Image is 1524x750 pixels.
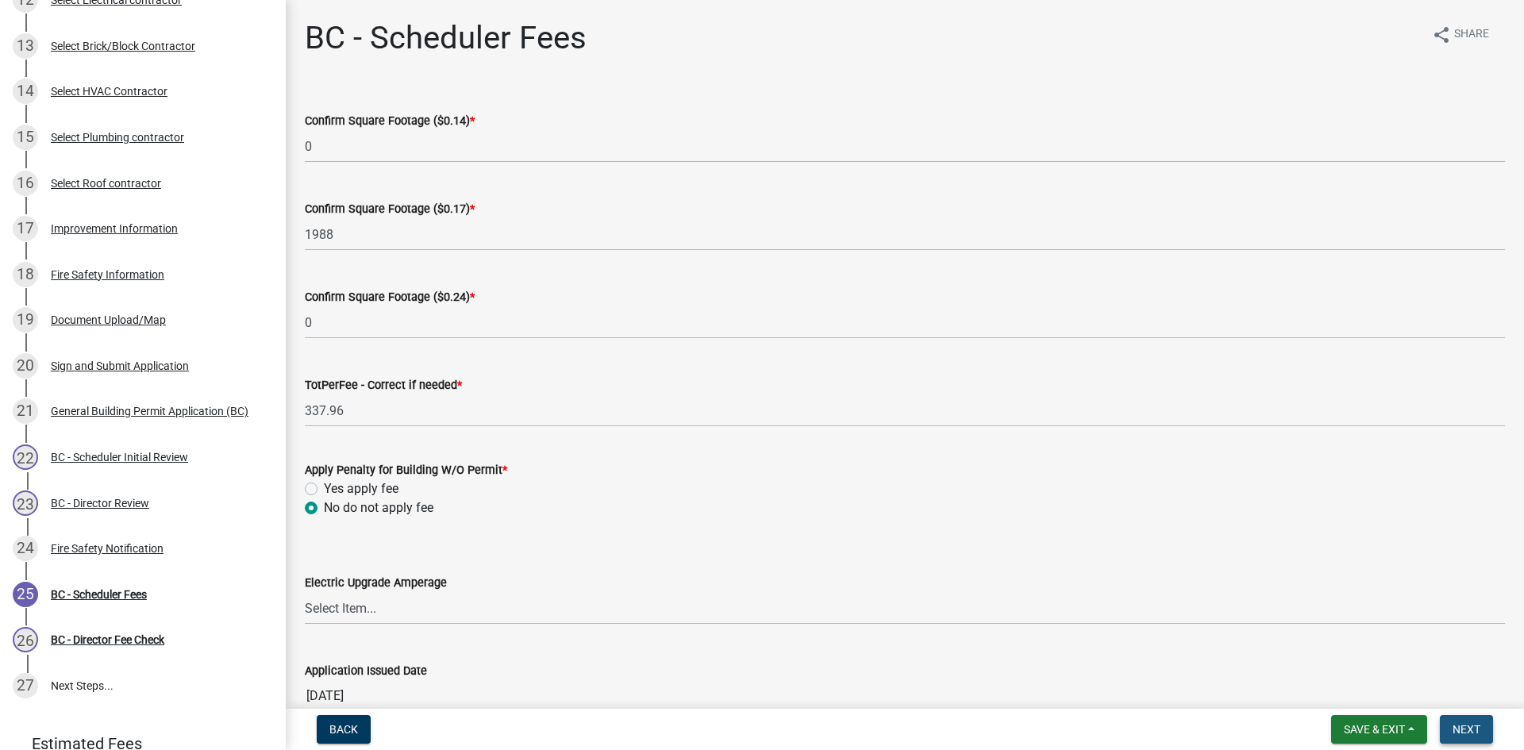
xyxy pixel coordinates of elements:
[51,178,161,189] div: Select Roof contractor
[13,353,38,379] div: 20
[329,723,358,736] span: Back
[51,452,188,463] div: BC - Scheduler Initial Review
[1454,25,1489,44] span: Share
[324,498,433,517] label: No do not apply fee
[51,86,167,97] div: Select HVAC Contractor
[51,406,248,417] div: General Building Permit Application (BC)
[51,360,189,371] div: Sign and Submit Application
[13,536,38,561] div: 24
[13,627,38,652] div: 26
[1419,19,1502,50] button: shareShare
[13,33,38,59] div: 13
[13,171,38,196] div: 16
[305,380,462,391] label: TotPerFee - Correct if needed
[324,479,398,498] label: Yes apply fee
[305,666,427,677] label: Application Issued Date
[51,269,164,280] div: Fire Safety Information
[305,578,447,589] label: Electric Upgrade Amperage
[51,314,166,325] div: Document Upload/Map
[13,673,38,698] div: 27
[317,715,371,744] button: Back
[13,216,38,241] div: 17
[1453,723,1480,736] span: Next
[51,40,195,52] div: Select Brick/Block Contractor
[1344,723,1405,736] span: Save & Exit
[1440,715,1493,744] button: Next
[13,398,38,424] div: 21
[13,125,38,150] div: 15
[13,444,38,470] div: 22
[51,223,178,234] div: Improvement Information
[51,589,147,600] div: BC - Scheduler Fees
[51,132,184,143] div: Select Plumbing contractor
[305,465,507,476] label: Apply Penalty for Building W/O Permit
[305,19,587,57] h1: BC - Scheduler Fees
[13,79,38,104] div: 14
[13,262,38,287] div: 18
[13,582,38,607] div: 25
[13,307,38,333] div: 19
[1432,25,1451,44] i: share
[51,543,164,554] div: Fire Safety Notification
[1331,715,1427,744] button: Save & Exit
[305,292,475,303] label: Confirm Square Footage ($0.24)
[13,490,38,516] div: 23
[51,498,149,509] div: BC - Director Review
[51,634,164,645] div: BC - Director Fee Check
[305,116,475,127] label: Confirm Square Footage ($0.14)
[305,204,475,215] label: Confirm Square Footage ($0.17)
